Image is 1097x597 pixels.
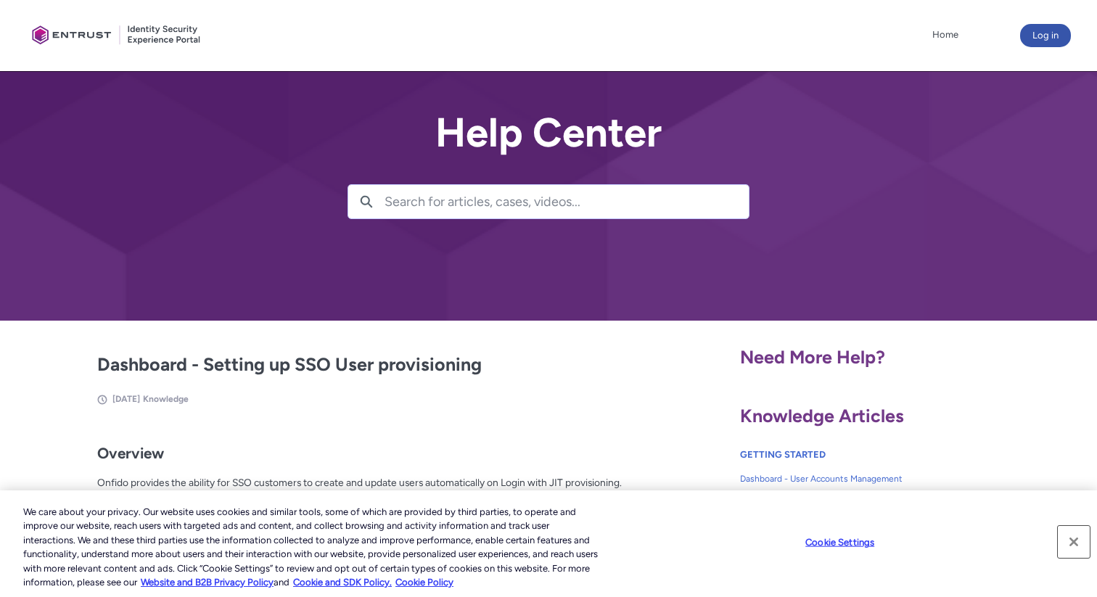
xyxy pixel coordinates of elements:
span: Need More Help? [740,346,885,368]
h2: Help Center [348,110,749,155]
span: Dashboard - User Accounts Management [740,472,981,485]
div: We care about your privacy. Our website uses cookies and similar tools, some of which are provide... [23,505,604,590]
h2: Dashboard - Setting up SSO User provisioning [97,351,633,379]
h2: Overview [97,445,633,463]
a: Home [929,24,962,46]
a: Dashboard - User Accounts Management [740,466,981,491]
a: More information about our cookie policy., opens in a new tab [141,577,274,588]
a: Cookie and SDK Policy. [293,577,392,588]
span: Knowledge Articles [740,405,904,427]
button: Log in [1020,24,1071,47]
button: Close [1058,526,1090,558]
a: Cookie Policy [395,577,453,588]
li: Knowledge [143,392,189,405]
a: GETTING STARTED [740,449,826,460]
span: [DATE] [112,394,140,404]
button: Search [348,185,385,218]
p: Onfido provides the ability for SSO customers to create and update users automatically on Login w... [97,475,633,505]
input: Search for articles, cases, videos... [385,185,749,218]
button: Cookie Settings [794,528,885,557]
